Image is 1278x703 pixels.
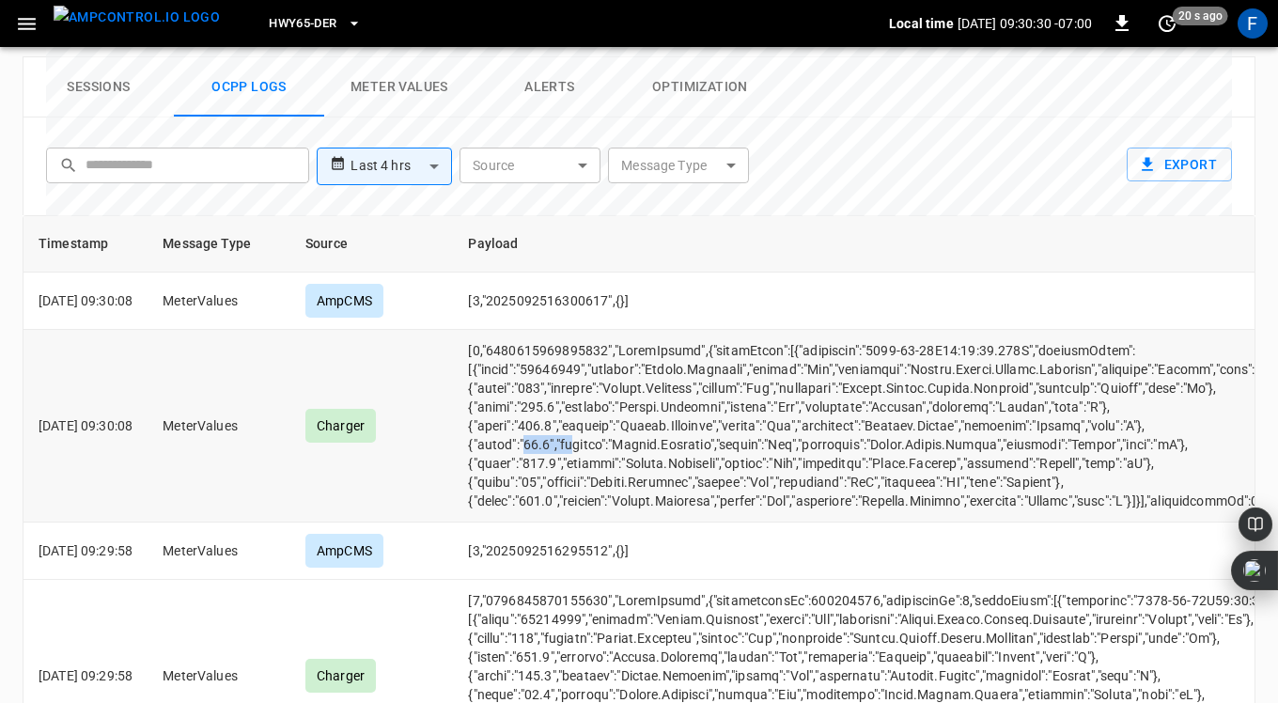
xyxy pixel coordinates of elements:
[148,523,290,580] td: MeterValues
[1238,8,1268,39] div: profile-icon
[889,14,954,33] p: Local time
[23,216,148,273] th: Timestamp
[305,659,376,693] div: Charger
[39,541,132,560] p: [DATE] 09:29:58
[475,57,625,117] button: Alerts
[305,534,383,568] div: AmpCMS
[958,14,1092,33] p: [DATE] 09:30:30 -07:00
[23,57,174,117] button: Sessions
[39,416,132,435] p: [DATE] 09:30:08
[269,13,336,35] span: HWY65-DER
[174,57,324,117] button: Ocpp logs
[54,6,220,29] img: ampcontrol.io logo
[148,216,290,273] th: Message Type
[290,216,453,273] th: Source
[261,6,368,42] button: HWY65-DER
[1173,7,1228,25] span: 20 s ago
[39,291,132,310] p: [DATE] 09:30:08
[39,666,132,685] p: [DATE] 09:29:58
[1127,148,1232,182] button: Export
[324,57,475,117] button: Meter Values
[351,148,452,184] div: Last 4 hrs
[625,57,775,117] button: Optimization
[1152,8,1182,39] button: set refresh interval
